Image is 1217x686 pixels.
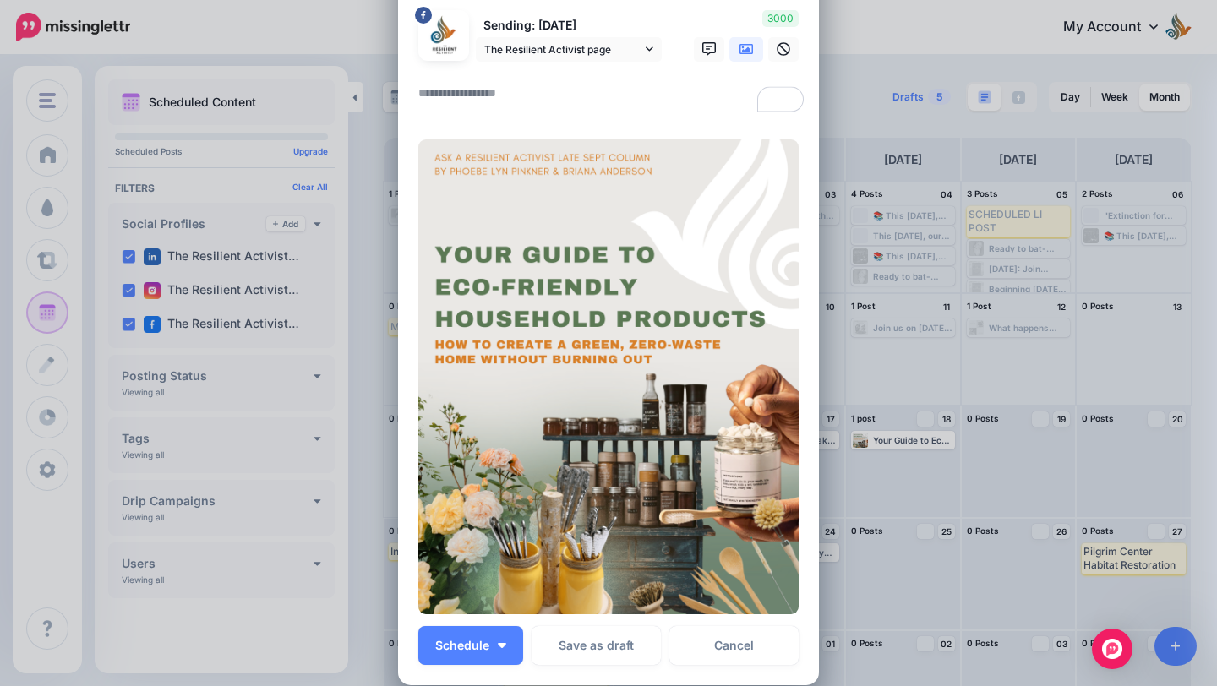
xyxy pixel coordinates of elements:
img: arrow-down-white.png [498,643,506,648]
span: Schedule [435,640,489,651]
button: Schedule [418,626,523,665]
span: The Resilient Activist page [484,41,641,58]
div: Open Intercom Messenger [1092,629,1132,669]
span: 3000 [762,10,799,27]
p: Sending: [DATE] [476,16,662,35]
button: Save as draft [532,626,661,665]
a: Cancel [669,626,799,665]
a: The Resilient Activist page [476,37,662,62]
img: 252809667_4683429838407749_1838637535353719848_n-bsa125681.png [423,15,464,56]
textarea: To enrich screen reader interactions, please activate Accessibility in Grammarly extension settings [418,83,807,116]
img: 3WEYBIHJRHNK7A9RDDHMBV2QQI0BTP6E.png [418,139,799,615]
